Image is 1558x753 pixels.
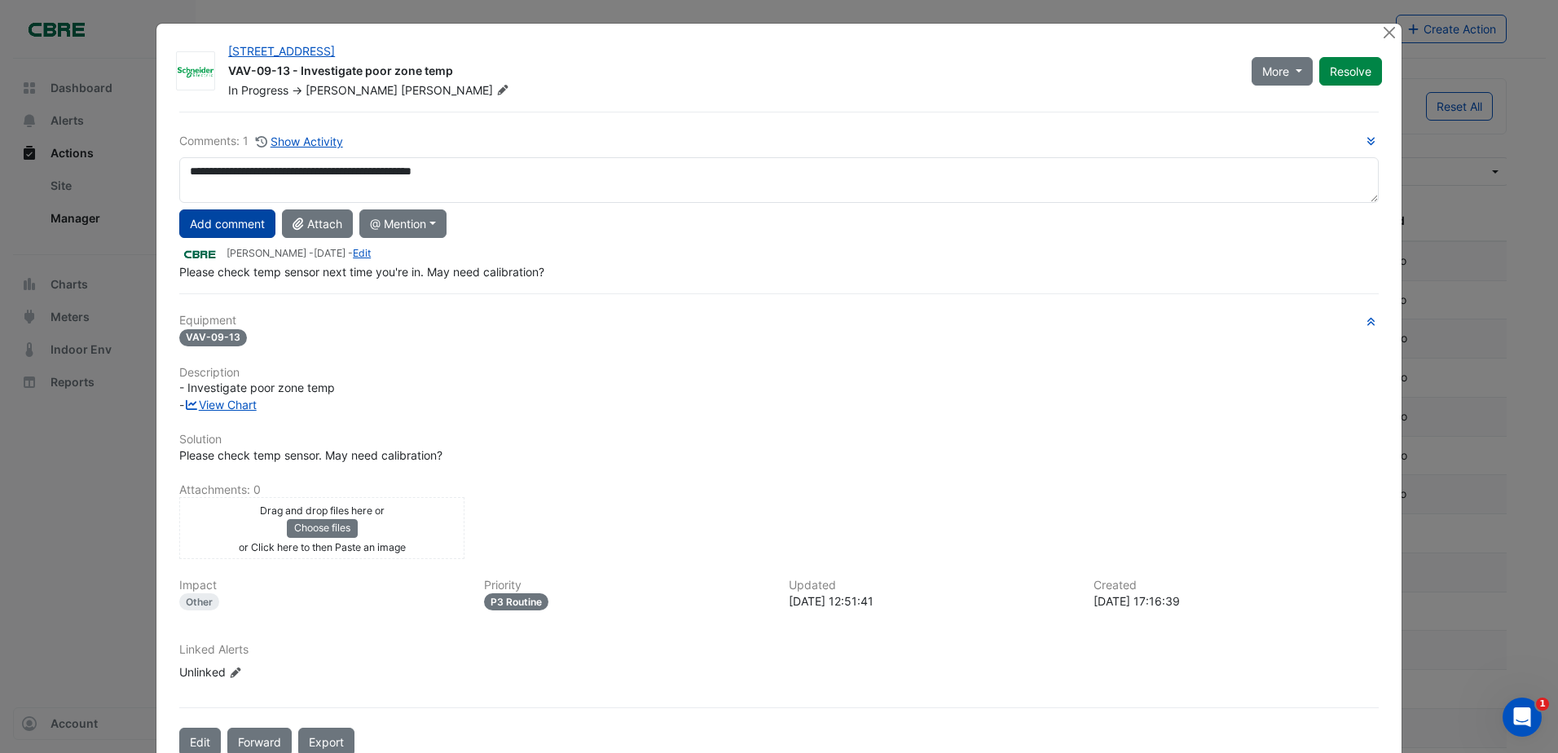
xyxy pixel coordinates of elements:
[1094,592,1379,610] div: [DATE] 17:16:39
[789,579,1074,592] h6: Updated
[179,643,1379,657] h6: Linked Alerts
[401,82,512,99] span: [PERSON_NAME]
[228,63,1232,82] div: VAV-09-13 - Investigate poor zone temp
[227,246,371,261] small: [PERSON_NAME] - -
[179,329,247,346] span: VAV-09-13
[229,667,241,679] fa-icon: Edit Linked Alerts
[1503,698,1542,737] iframe: Intercom live chat
[287,519,358,537] button: Choose files
[228,83,288,97] span: In Progress
[179,314,1379,328] h6: Equipment
[306,83,398,97] span: [PERSON_NAME]
[179,663,375,680] div: Unlinked
[1262,63,1289,80] span: More
[184,398,257,412] a: View Chart
[292,83,302,97] span: ->
[260,504,385,517] small: Drag and drop files here or
[179,433,1379,447] h6: Solution
[179,209,275,238] button: Add comment
[359,209,447,238] button: @ Mention
[484,593,548,610] div: P3 Routine
[228,44,335,58] a: [STREET_ADDRESS]
[1094,579,1379,592] h6: Created
[179,245,220,263] img: CBRE Charter Hall
[179,265,544,279] span: Please check temp sensor next time you're in. May need calibration?
[179,483,1379,497] h6: Attachments: 0
[179,381,335,412] span: - Investigate poor zone temp -
[179,132,344,151] div: Comments: 1
[789,592,1074,610] div: [DATE] 12:51:41
[1536,698,1549,711] span: 1
[353,247,371,259] a: Edit
[484,579,769,592] h6: Priority
[179,366,1379,380] h6: Description
[177,64,214,80] img: Schneider Electric
[239,541,406,553] small: or Click here to then Paste an image
[282,209,353,238] button: Attach
[1381,24,1398,41] button: Close
[179,579,464,592] h6: Impact
[255,132,344,151] button: Show Activity
[1252,57,1313,86] button: More
[179,593,219,610] div: Other
[314,247,345,259] span: 2025-09-30 17:16:59
[1319,57,1382,86] button: Resolve
[179,448,442,462] span: Please check temp sensor. May need calibration?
